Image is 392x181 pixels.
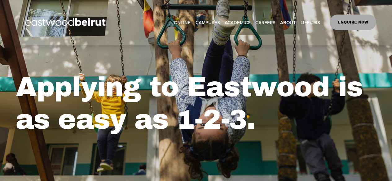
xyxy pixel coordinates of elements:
a: folder dropdown [301,18,320,27]
a: ENQUIRE NOW [330,15,377,30]
span: ACADEMICS [225,18,251,27]
h1: Applying to Eastwood is as easy as 1-2-3. [16,71,377,136]
a: ONLINE [174,18,191,27]
span: ABOUT [280,18,296,27]
a: folder dropdown [280,18,296,27]
a: folder dropdown [196,18,220,27]
span: LIFE@EIS [301,18,320,27]
span: CAMPUSES [196,18,220,27]
img: EastwoodIS Global Site [16,7,117,38]
a: CAREERS [255,18,275,27]
a: folder dropdown [225,18,251,27]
